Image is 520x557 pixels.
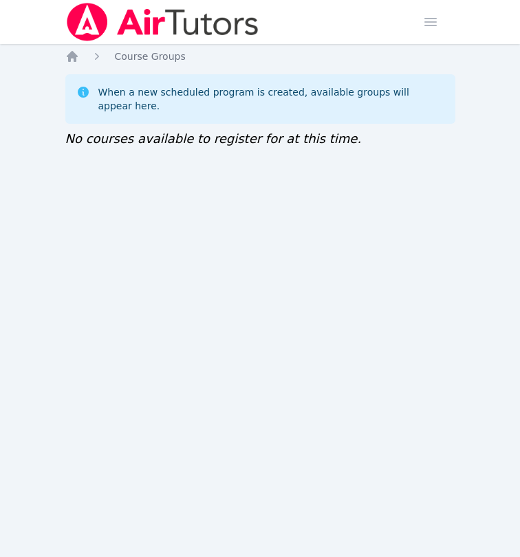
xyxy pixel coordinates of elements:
span: Course Groups [115,51,186,62]
span: No courses available to register for at this time. [65,131,362,146]
img: Air Tutors [65,3,260,41]
a: Course Groups [115,50,186,63]
nav: Breadcrumb [65,50,455,63]
div: When a new scheduled program is created, available groups will appear here. [98,85,444,113]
